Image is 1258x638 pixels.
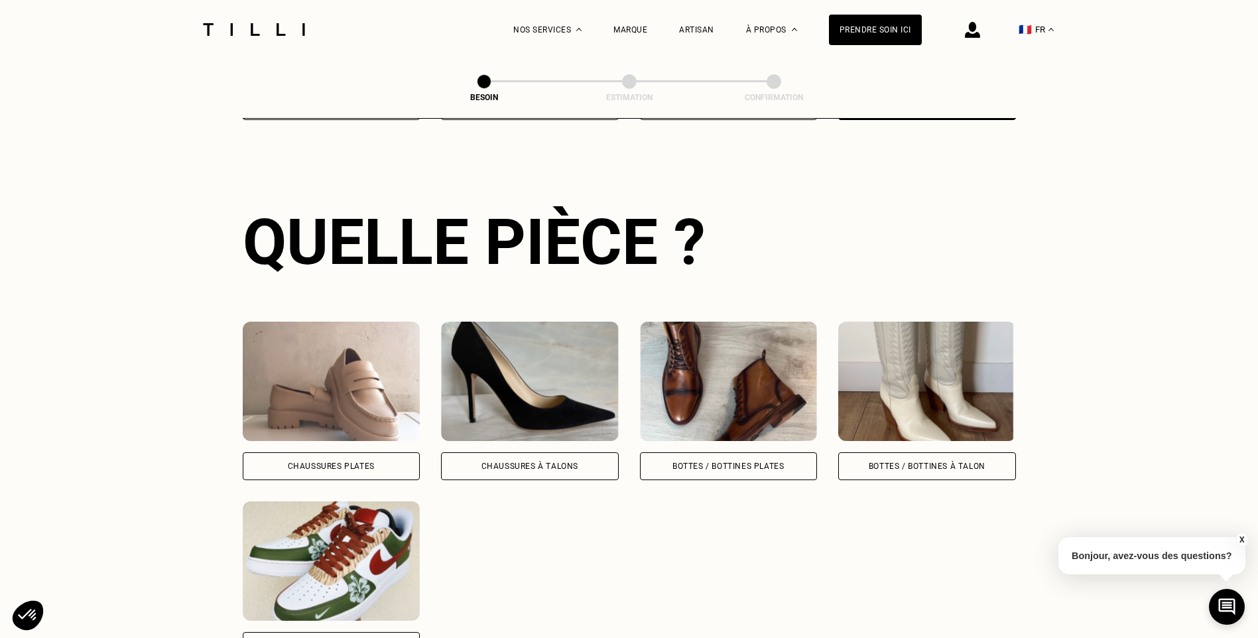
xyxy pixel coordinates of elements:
[198,23,310,36] img: Logo du service de couturière Tilli
[243,501,420,621] img: Tilli retouche votre Sneakers
[708,93,840,102] div: Confirmation
[1048,28,1054,31] img: menu déroulant
[418,93,550,102] div: Besoin
[1058,537,1245,574] p: Bonjour, avez-vous des questions?
[1235,533,1248,547] button: X
[1019,23,1032,36] span: 🇫🇷
[576,28,582,31] img: Menu déroulant
[672,462,784,470] div: Bottes / Bottines plates
[243,322,420,441] img: Tilli retouche votre Chaussures Plates
[869,462,985,470] div: Bottes / Bottines à talon
[613,25,647,34] a: Marque
[965,22,980,38] img: icône connexion
[829,15,922,45] a: Prendre soin ici
[441,322,619,441] img: Tilli retouche votre Chaussures à Talons
[838,322,1016,441] img: Tilli retouche votre Bottes / Bottines à talon
[679,25,714,34] a: Artisan
[563,93,696,102] div: Estimation
[243,205,1016,279] div: Quelle pièce ?
[288,462,375,470] div: Chaussures Plates
[640,322,818,441] img: Tilli retouche votre Bottes / Bottines plates
[481,462,578,470] div: Chaussures à Talons
[792,28,797,31] img: Menu déroulant à propos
